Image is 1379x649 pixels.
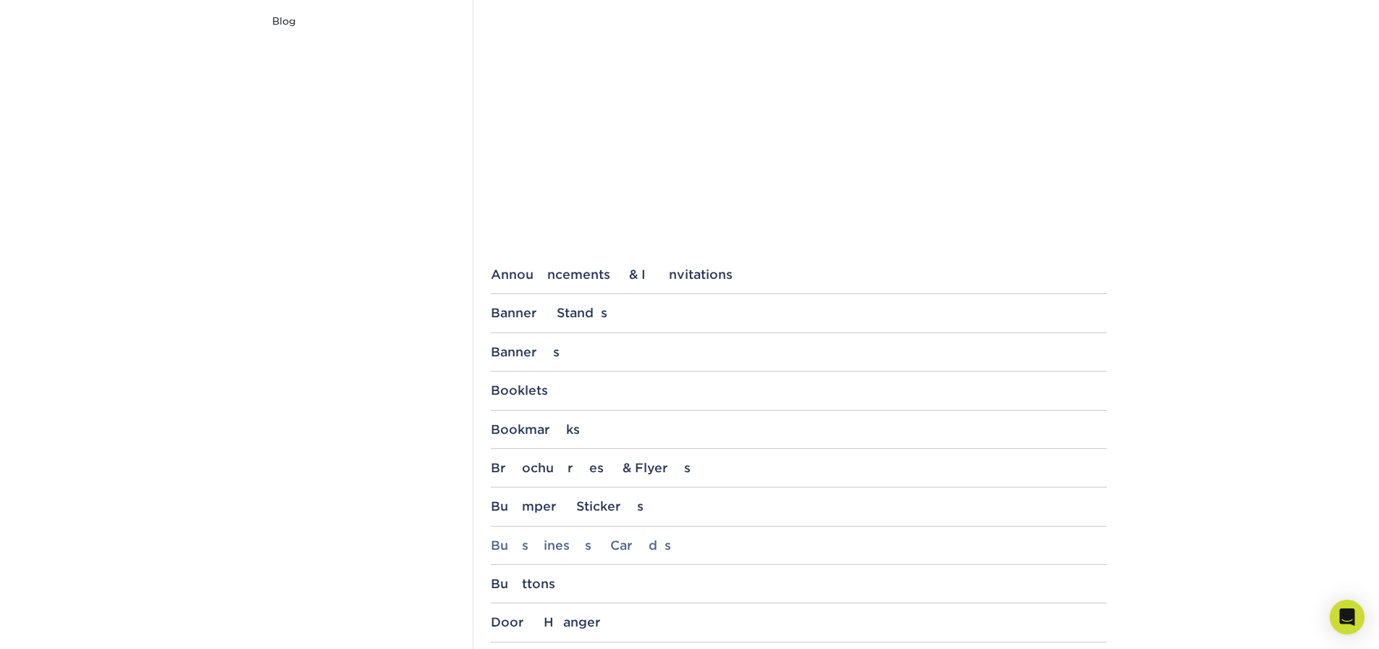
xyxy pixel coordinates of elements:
div: Announcements & Invitations [491,267,1107,282]
div: Business Cards [491,538,1107,553]
div: Brochures & Flyers [491,461,1107,475]
div: Bumper Stickers [491,499,1107,514]
div: Door Hanger [491,615,1107,629]
div: Buttons [491,577,1107,591]
div: Open Intercom Messenger [1330,600,1365,635]
div: Bookmarks [491,422,1107,437]
div: Booklets [491,383,1107,398]
a: Blog [266,8,462,34]
div: Banners [491,345,1107,359]
div: Banner Stands [491,306,1107,320]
